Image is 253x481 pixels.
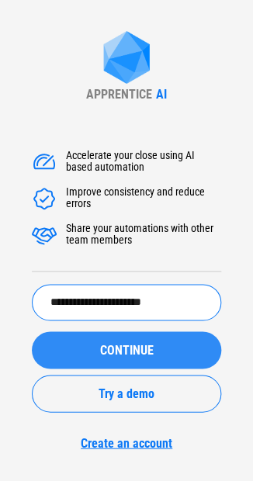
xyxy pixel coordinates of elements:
[100,344,154,356] span: CONTINUE
[32,186,57,211] img: Accelerate
[86,87,152,102] div: APPRENTICE
[156,87,167,102] div: AI
[32,375,221,412] button: Try a demo
[66,186,221,211] div: Improve consistency and reduce errors
[95,31,158,88] img: Apprentice AI
[66,223,221,247] div: Share your automations with other team members
[99,387,154,400] span: Try a demo
[66,150,221,175] div: Accelerate your close using AI based automation
[32,150,57,175] img: Accelerate
[32,435,221,450] a: Create an account
[32,331,221,369] button: CONTINUE
[32,223,57,247] img: Accelerate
